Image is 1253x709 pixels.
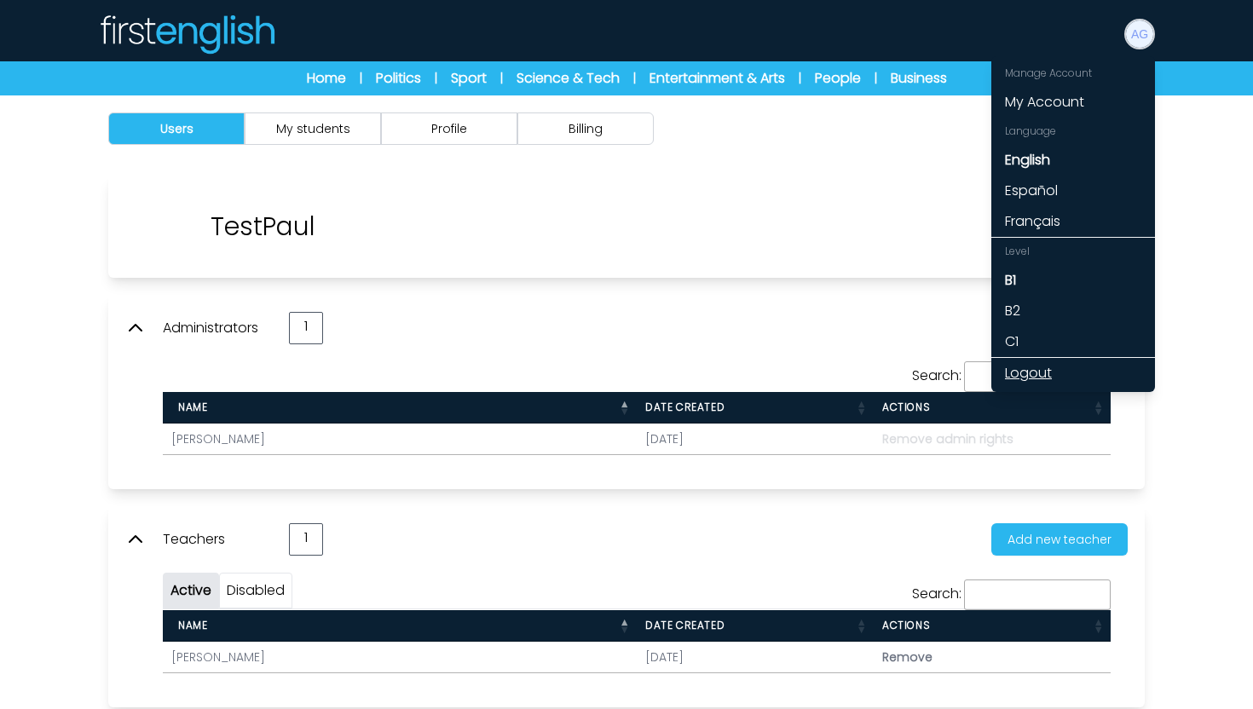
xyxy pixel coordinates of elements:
[517,112,654,145] button: Billing
[307,68,346,89] a: Home
[245,112,381,145] button: My students
[517,68,620,89] a: Science & Tech
[874,610,1111,642] th: Actions : activate to sort column ascending
[991,358,1155,389] a: Logout
[289,523,323,556] div: 1
[163,318,272,338] p: Administrators
[991,238,1155,265] div: Level
[451,68,487,89] a: Sport
[360,70,362,87] span: |
[500,70,503,87] span: |
[991,206,1155,237] a: Français
[435,70,437,87] span: |
[108,112,245,145] button: Users
[98,14,275,55] img: Logo
[991,523,1128,556] button: Add new teacher
[637,392,874,424] th: Date created : activate to sort column ascending
[991,296,1155,326] a: B2
[171,648,265,666] a: [PERSON_NAME]
[633,70,636,87] span: |
[991,326,1155,357] a: C1
[891,68,947,89] a: Business
[163,610,637,642] th: Name : activate to sort column descending
[163,424,637,454] td: [PERSON_NAME]
[171,400,207,414] span: Name
[799,70,801,87] span: |
[874,392,1111,424] th: Actions : activate to sort column ascending
[163,529,272,550] p: Teachers
[912,584,1111,603] label: Search:
[171,618,207,632] span: Name
[978,318,1128,337] a: Add new admin
[912,366,1111,385] label: Search:
[991,60,1155,87] div: Manage Account
[211,211,315,242] p: TestPaul
[815,68,861,89] a: People
[882,648,933,666] span: Remove
[991,118,1155,145] div: Language
[376,68,421,89] a: Politics
[991,265,1155,296] a: B1
[163,392,637,424] th: Name : activate to sort column descending
[882,430,1013,447] span: Remove admin rights
[637,610,874,642] th: Date created : activate to sort column ascending
[964,579,1111,610] input: Search:
[381,112,517,145] button: Profile
[1126,20,1153,48] img: Andrew Gream
[991,176,1155,206] a: Español
[991,87,1155,118] a: My Account
[289,312,323,344] div: 1
[964,361,1111,392] input: Search:
[637,642,874,672] td: [DATE]
[978,529,1128,549] a: Add new teacher
[650,68,785,89] a: Entertainment & Arts
[991,145,1155,176] a: English
[637,424,874,454] td: [DATE]
[875,70,877,87] span: |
